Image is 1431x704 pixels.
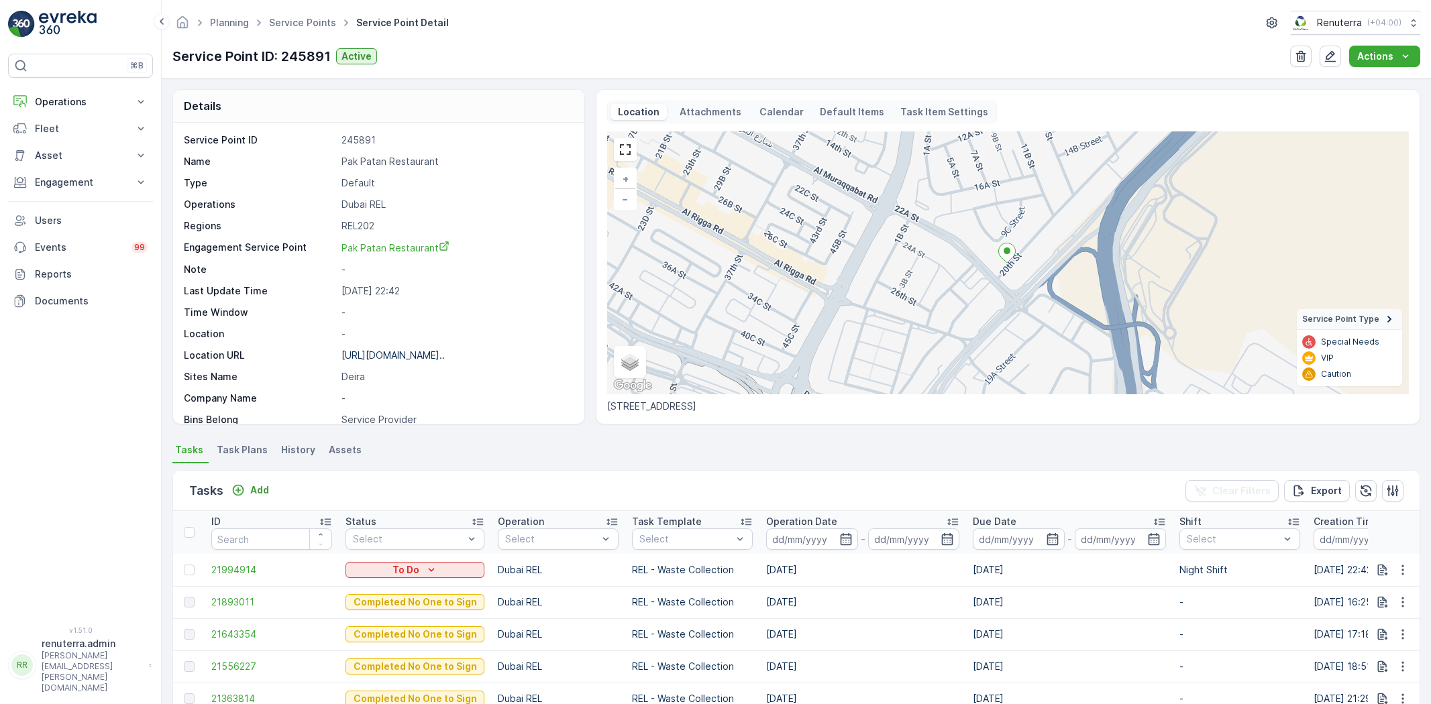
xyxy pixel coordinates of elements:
[973,515,1016,528] p: Due Date
[615,347,645,377] a: Layers
[607,400,1409,413] p: [STREET_ADDRESS]
[175,443,203,457] span: Tasks
[11,654,33,676] div: RR
[341,284,570,298] p: [DATE] 22:42
[346,658,484,674] button: Completed No One to Sign
[1179,515,1202,528] p: Shift
[39,11,97,38] img: logo_light-DOdMpM7g.png
[1321,369,1351,379] p: Caution
[1321,337,1379,347] p: Special Needs
[35,95,126,109] p: Operations
[1075,528,1167,550] input: dd/mm/yyyy
[184,565,195,575] div: Toggle Row Selected
[1179,628,1300,641] p: -
[341,219,570,233] p: REL202
[341,133,570,147] p: 245891
[211,628,332,641] span: 21643354
[1357,50,1393,63] p: Actions
[8,169,153,196] button: Engagement
[1284,480,1350,502] button: Export
[211,528,332,550] input: Search
[966,586,1173,618] td: [DATE]
[8,115,153,142] button: Fleet
[622,193,629,204] span: −
[1291,11,1420,35] button: Renuterra(+04:00)
[341,413,570,426] p: Service Provider
[184,263,336,276] p: Note
[966,554,1173,586] td: [DATE]
[611,377,655,394] img: Google
[184,629,195,640] div: Toggle Row Selected
[1349,46,1420,67] button: Actions
[130,60,144,71] p: ⌘B
[1367,17,1401,28] p: ( +04:00 )
[615,189,635,209] a: Zoom Out
[341,392,570,405] p: -
[354,16,452,30] span: Service Point Detail
[678,105,743,119] p: Attachments
[184,349,336,362] p: Location URL
[172,46,331,66] p: Service Point ID: 245891
[336,48,377,64] button: Active
[226,482,274,498] button: Add
[1321,353,1334,363] p: VIP
[341,263,570,276] p: -
[35,268,148,281] p: Reports
[498,660,619,673] p: Dubai REL
[184,370,336,384] p: Sites Name
[498,515,544,528] p: Operation
[354,595,477,609] p: Completed No One to Sign
[346,515,376,528] p: Status
[8,89,153,115] button: Operations
[341,370,570,384] p: Deira
[211,660,332,673] a: 21556227
[1302,314,1379,325] span: Service Point Type
[211,563,332,577] a: 21994914
[354,628,477,641] p: Completed No One to Sign
[329,443,362,457] span: Assets
[341,327,570,341] p: -
[184,133,336,147] p: Service Point ID
[341,198,570,211] p: Dubai REL
[35,294,148,308] p: Documents
[8,234,153,261] a: Events99
[759,618,966,650] td: [DATE]
[35,149,126,162] p: Asset
[973,528,1065,550] input: dd/mm/yyyy
[759,554,966,586] td: [DATE]
[341,306,570,319] p: -
[966,618,1173,650] td: [DATE]
[900,105,988,119] p: Task Item Settings
[341,155,570,168] p: Pak Patan Restaurant
[759,650,966,683] td: [DATE]
[184,327,336,341] p: Location
[211,595,332,609] a: 21893011
[632,563,753,577] p: REL - Waste Collection
[498,628,619,641] p: Dubai REL
[346,594,484,610] button: Completed No One to Sign
[184,284,336,298] p: Last Update Time
[632,628,753,641] p: REL - Waste Collection
[341,242,449,253] span: Pak Patan Restaurant
[766,515,837,528] p: Operation Date
[184,219,336,233] p: Regions
[346,562,484,578] button: To Do
[639,532,732,546] p: Select
[766,528,858,550] input: dd/mm/yyyy
[1179,660,1300,673] p: -
[8,288,153,314] a: Documents
[8,626,153,634] span: v 1.51.0
[1314,528,1406,550] input: dd/mm/yyyy
[632,515,702,528] p: Task Template
[269,17,336,28] a: Service Points
[184,413,336,426] p: Bins Belong
[759,586,966,618] td: [DATE]
[861,531,865,547] p: -
[35,214,148,227] p: Users
[184,241,336,255] p: Engagement Service Point
[210,17,249,28] a: Planning
[1185,480,1279,502] button: Clear Filters
[42,637,142,650] p: renuterra.admin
